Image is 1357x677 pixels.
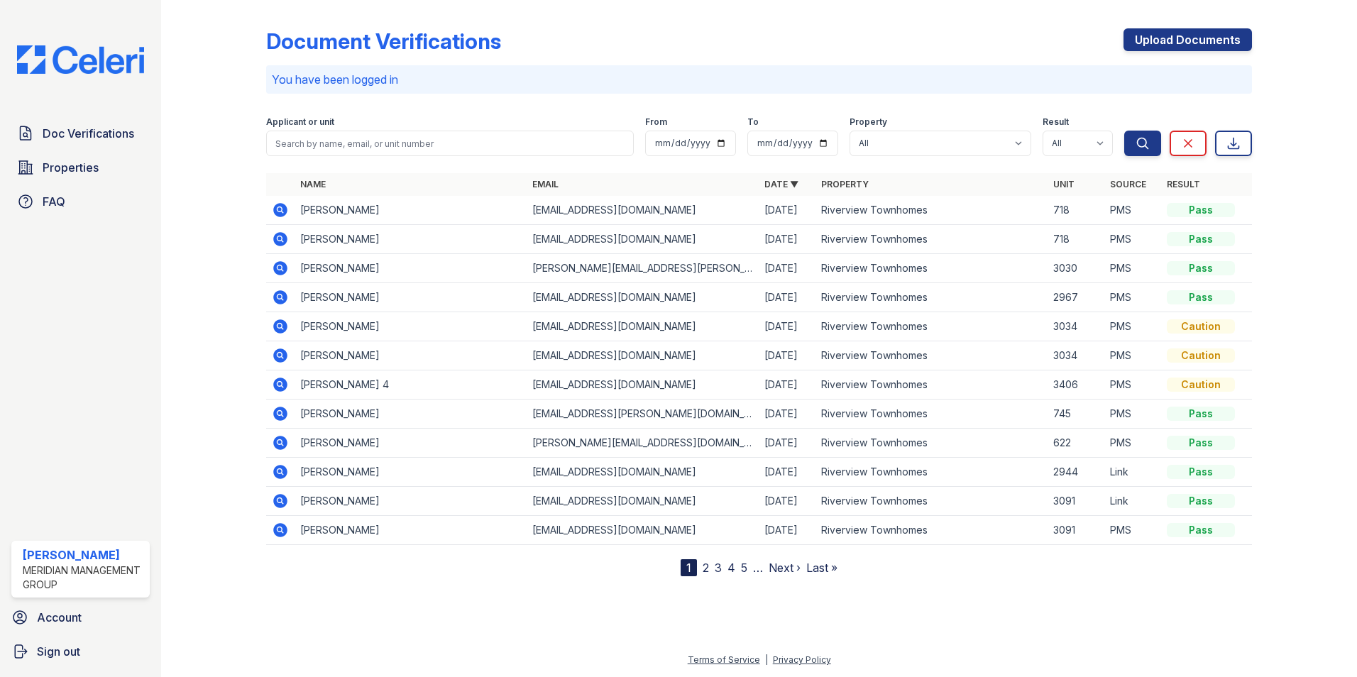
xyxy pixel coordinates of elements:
td: Riverview Townhomes [815,196,1048,225]
a: Unit [1053,179,1075,189]
td: [EMAIL_ADDRESS][DOMAIN_NAME] [527,341,759,370]
td: [EMAIL_ADDRESS][PERSON_NAME][DOMAIN_NAME] [527,400,759,429]
span: Properties [43,159,99,176]
div: [PERSON_NAME] [23,546,144,563]
a: FAQ [11,187,150,216]
div: Pass [1167,232,1235,246]
div: Meridian Management Group [23,563,144,592]
a: Privacy Policy [773,654,831,665]
td: 3034 [1048,312,1104,341]
div: Pass [1167,290,1235,304]
a: Upload Documents [1123,28,1252,51]
iframe: chat widget [1297,620,1343,663]
td: Riverview Townhomes [815,400,1048,429]
span: FAQ [43,193,65,210]
td: [PERSON_NAME] [295,312,527,341]
a: Terms of Service [688,654,760,665]
label: Property [850,116,887,128]
td: Riverview Townhomes [815,312,1048,341]
div: Document Verifications [266,28,501,54]
a: 3 [715,561,722,575]
td: Link [1104,458,1161,487]
a: 4 [727,561,735,575]
td: Riverview Townhomes [815,370,1048,400]
td: PMS [1104,225,1161,254]
div: Caution [1167,348,1235,363]
td: [EMAIL_ADDRESS][DOMAIN_NAME] [527,283,759,312]
td: [EMAIL_ADDRESS][DOMAIN_NAME] [527,487,759,516]
a: Source [1110,179,1146,189]
td: 3091 [1048,516,1104,545]
div: Pass [1167,203,1235,217]
td: [DATE] [759,516,815,545]
td: [PERSON_NAME] [295,341,527,370]
td: [EMAIL_ADDRESS][DOMAIN_NAME] [527,370,759,400]
a: Last » [806,561,837,575]
td: [PERSON_NAME] 4 [295,370,527,400]
td: [PERSON_NAME] [295,283,527,312]
span: Sign out [37,643,80,660]
td: [PERSON_NAME] [295,516,527,545]
td: Riverview Townhomes [815,487,1048,516]
td: 2967 [1048,283,1104,312]
td: [DATE] [759,458,815,487]
p: You have been logged in [272,71,1246,88]
div: Caution [1167,378,1235,392]
td: PMS [1104,400,1161,429]
td: Link [1104,487,1161,516]
td: [PERSON_NAME] [295,458,527,487]
div: Pass [1167,523,1235,537]
td: [DATE] [759,400,815,429]
td: PMS [1104,341,1161,370]
label: To [747,116,759,128]
label: Applicant or unit [266,116,334,128]
td: Riverview Townhomes [815,429,1048,458]
td: Riverview Townhomes [815,283,1048,312]
a: Account [6,603,155,632]
a: 5 [741,561,747,575]
td: Riverview Townhomes [815,254,1048,283]
td: 745 [1048,400,1104,429]
td: PMS [1104,429,1161,458]
td: [DATE] [759,283,815,312]
td: 3091 [1048,487,1104,516]
td: [EMAIL_ADDRESS][DOMAIN_NAME] [527,196,759,225]
a: Next › [769,561,801,575]
a: Result [1167,179,1200,189]
a: Date ▼ [764,179,798,189]
td: [DATE] [759,370,815,400]
td: [DATE] [759,341,815,370]
td: 2944 [1048,458,1104,487]
div: Pass [1167,494,1235,508]
div: Pass [1167,465,1235,479]
div: 1 [681,559,697,576]
td: Riverview Townhomes [815,225,1048,254]
div: Caution [1167,319,1235,334]
td: 3406 [1048,370,1104,400]
td: 622 [1048,429,1104,458]
td: [EMAIL_ADDRESS][DOMAIN_NAME] [527,458,759,487]
td: [PERSON_NAME] [295,254,527,283]
td: PMS [1104,516,1161,545]
td: [DATE] [759,312,815,341]
td: PMS [1104,254,1161,283]
span: Doc Verifications [43,125,134,142]
td: PMS [1104,196,1161,225]
td: [EMAIL_ADDRESS][DOMAIN_NAME] [527,516,759,545]
td: Riverview Townhomes [815,341,1048,370]
td: [DATE] [759,196,815,225]
a: Property [821,179,869,189]
td: [PERSON_NAME] [295,487,527,516]
img: CE_Logo_Blue-a8612792a0a2168367f1c8372b55b34899dd931a85d93a1a3d3e32e68fde9ad4.png [6,45,155,74]
td: PMS [1104,370,1161,400]
td: [DATE] [759,487,815,516]
a: Properties [11,153,150,182]
a: Sign out [6,637,155,666]
td: [DATE] [759,254,815,283]
td: 3030 [1048,254,1104,283]
span: … [753,559,763,576]
td: Riverview Townhomes [815,516,1048,545]
td: Riverview Townhomes [815,458,1048,487]
td: [EMAIL_ADDRESS][DOMAIN_NAME] [527,312,759,341]
a: Doc Verifications [11,119,150,148]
